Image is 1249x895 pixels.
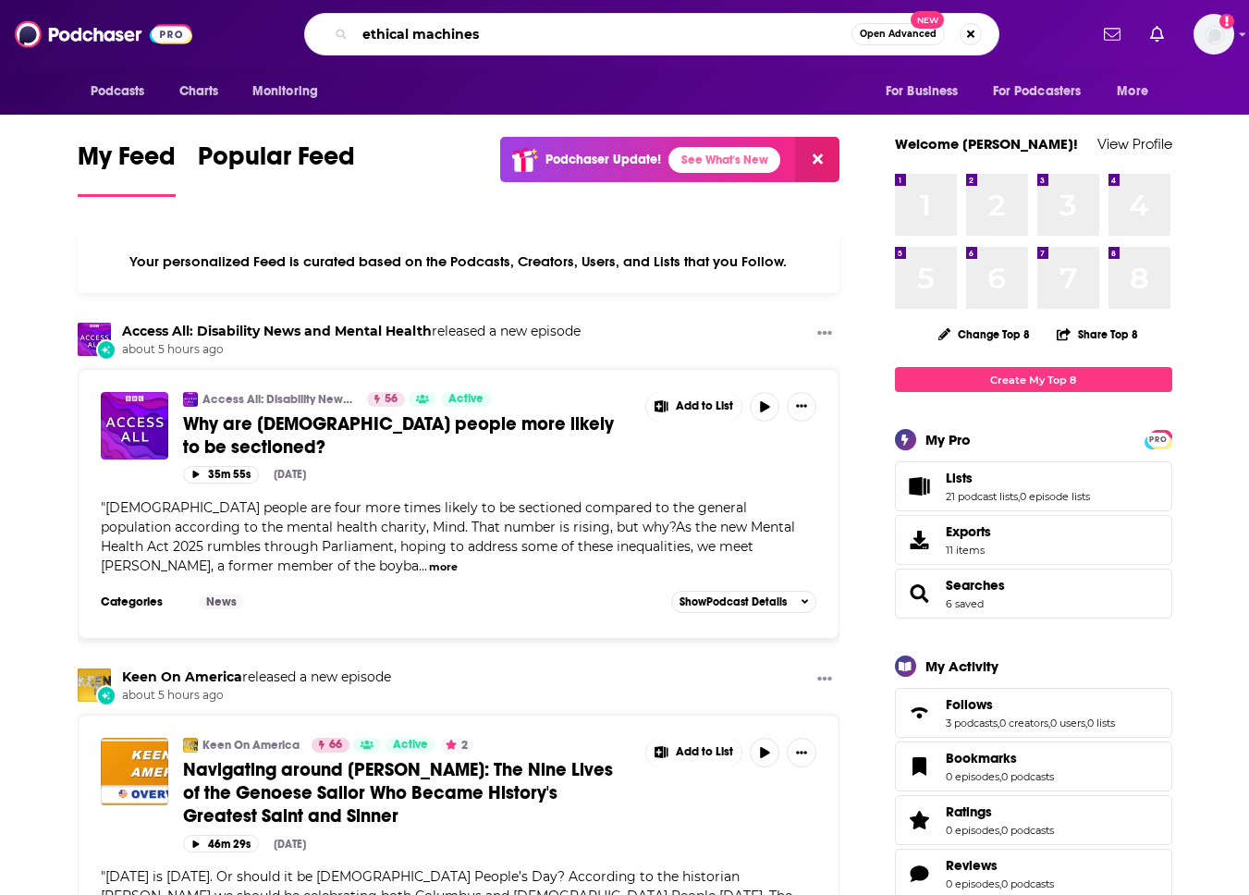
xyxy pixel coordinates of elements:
a: News [199,595,244,609]
img: Why are black people more likely to be sectioned? [101,392,168,460]
h3: released a new episode [122,668,391,686]
span: Lists [895,461,1172,511]
img: Keen On America [78,668,111,702]
span: Add to List [676,745,733,759]
a: Active [441,392,491,407]
span: Exports [901,527,938,553]
span: Why are [DEMOGRAPHIC_DATA] people more likely to be sectioned? [183,412,614,459]
p: Podchaser Update! [545,152,661,167]
a: Follows [946,696,1115,713]
a: Keen On America [202,738,300,753]
a: Active [386,738,435,753]
div: [DATE] [274,838,306,851]
a: Ratings [901,807,938,833]
a: 0 creators [999,717,1048,729]
span: For Business [886,79,959,104]
span: 11 items [946,544,991,557]
a: Keen On America [122,668,242,685]
img: Access All: Disability News and Mental Health [78,323,111,356]
a: Searches [946,577,1005,594]
a: Follows [901,700,938,726]
span: ... [419,558,427,574]
span: Active [448,390,484,409]
span: 66 [329,736,342,754]
button: 46m 29s [183,835,259,852]
a: Welcome [PERSON_NAME]! [895,135,1078,153]
span: , [1048,717,1050,729]
a: 0 podcasts [1001,877,1054,890]
span: , [999,824,1001,837]
span: , [1018,490,1020,503]
div: Search podcasts, credits, & more... [304,13,999,55]
a: 56 [367,392,405,407]
span: Exports [946,523,991,540]
button: open menu [1104,74,1171,109]
span: New [911,11,944,29]
div: [DATE] [274,468,306,481]
span: [DEMOGRAPHIC_DATA] people are four more times likely to be sectioned compared to the general popu... [101,499,795,574]
a: 6 saved [946,597,984,610]
span: about 5 hours ago [122,342,581,358]
span: Popular Feed [198,141,355,183]
a: My Feed [78,141,176,197]
img: Keen On America [183,738,198,753]
a: 0 episodes [946,824,999,837]
a: PRO [1147,432,1169,446]
span: , [999,877,1001,890]
span: Searches [895,569,1172,619]
span: Navigating around [PERSON_NAME]: The Nine Lives of the Genoese Sailor Who Became History's Greate... [183,758,613,828]
img: Podchaser - Follow, Share and Rate Podcasts [15,17,192,52]
button: open menu [981,74,1108,109]
span: Follows [895,688,1172,738]
span: Open Advanced [860,30,937,39]
a: Popular Feed [198,141,355,197]
span: , [998,717,999,729]
span: about 5 hours ago [122,688,391,704]
a: Access All: Disability News and Mental Health [183,392,198,407]
div: My Activity [925,657,998,675]
a: 0 lists [1087,717,1115,729]
span: , [999,770,1001,783]
span: Ratings [895,795,1172,845]
a: Searches [901,581,938,607]
a: Exports [895,515,1172,565]
a: Ratings [946,803,1054,820]
a: Bookmarks [901,754,938,779]
span: PRO [1147,433,1169,447]
a: 0 episodes [946,877,999,890]
div: My Pro [925,431,971,448]
button: Show More Button [646,392,742,422]
span: Ratings [946,803,992,820]
span: Follows [946,696,993,713]
button: open menu [78,74,169,109]
a: Access All: Disability News and Mental Health [122,323,432,339]
span: Add to List [676,399,733,413]
span: , [1085,717,1087,729]
a: Navigating around [PERSON_NAME]: The Nine Lives of the Genoese Sailor Who Became History's Greate... [183,758,632,828]
a: 0 episode lists [1020,490,1090,503]
a: Reviews [946,857,1054,874]
a: Bookmarks [946,750,1054,766]
span: More [1117,79,1148,104]
a: 0 episodes [946,770,999,783]
a: See What's New [668,147,780,173]
img: Navigating around Christopher Columbus: The Nine Lives of the Genoese Sailor Who Became History's... [101,738,168,805]
span: For Podcasters [993,79,1082,104]
span: Podcasts [91,79,145,104]
a: View Profile [1097,135,1172,153]
button: open menu [873,74,982,109]
input: Search podcasts, credits, & more... [355,19,851,49]
span: Monitoring [252,79,318,104]
button: Show More Button [646,738,742,767]
a: Create My Top 8 [895,367,1172,392]
a: Access All: Disability News and Mental Health [202,392,355,407]
h3: released a new episode [122,323,581,340]
button: Show More Button [787,738,816,767]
